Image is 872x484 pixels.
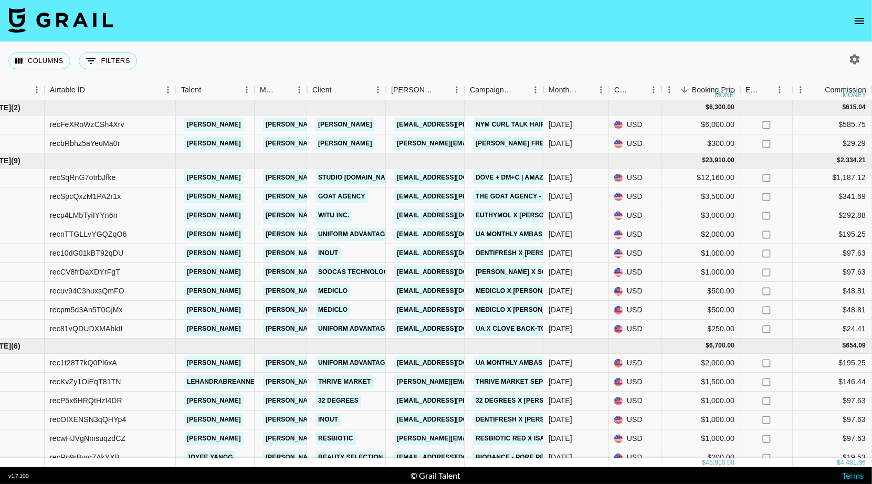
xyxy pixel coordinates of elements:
a: Inout [316,247,341,260]
a: Beauty Selection [316,451,386,464]
div: $300.00 [661,134,740,153]
div: USD [609,187,661,206]
div: 23,910.00 [706,156,734,165]
a: Mediclo x [PERSON_NAME] [473,285,570,298]
div: Sep '25 [549,357,572,368]
a: [PERSON_NAME][EMAIL_ADDRESS][PERSON_NAME][DOMAIN_NAME] [263,137,488,150]
a: [EMAIL_ADDRESS][DOMAIN_NAME] [394,209,512,222]
a: [PERSON_NAME][EMAIL_ADDRESS][PERSON_NAME][DOMAIN_NAME] [394,375,619,388]
div: $97.63 [793,429,871,448]
div: Month Due [549,80,579,100]
div: $3,500.00 [661,187,740,206]
a: Studio [DOMAIN_NAME] [316,171,400,184]
div: $1,000.00 [661,244,740,263]
button: Sort [579,82,593,97]
div: $341.69 [793,187,871,206]
div: $146.44 [793,373,871,392]
button: Sort [85,82,100,97]
a: [PERSON_NAME][EMAIL_ADDRESS][PERSON_NAME][DOMAIN_NAME] [263,394,488,407]
a: Inout [316,413,341,426]
a: 32 Degrees x [PERSON_NAME] [473,394,581,407]
a: [PERSON_NAME][EMAIL_ADDRESS][PERSON_NAME][DOMAIN_NAME] [263,375,488,388]
a: [PERSON_NAME][EMAIL_ADDRESS][PERSON_NAME][DOMAIN_NAME] [263,171,488,184]
div: v 1.7.100 [8,472,29,479]
a: [PERSON_NAME] [184,432,244,445]
a: [PERSON_NAME][EMAIL_ADDRESS][PERSON_NAME][DOMAIN_NAME] [263,228,488,241]
div: recp4LMbTyiIYYn6n [50,210,118,220]
div: Client [307,80,386,100]
a: Mediclo x [PERSON_NAME] [473,303,570,317]
a: [PERSON_NAME] [184,413,244,426]
div: Aug '25 [549,229,572,239]
div: $250.00 [661,320,740,339]
a: [PERSON_NAME][EMAIL_ADDRESS][DOMAIN_NAME] [394,432,565,445]
a: [EMAIL_ADDRESS][DOMAIN_NAME] [394,285,512,298]
button: Sort [434,82,449,97]
div: recP5x6HRQtHzI4DR [50,395,122,406]
div: Client [312,80,332,100]
div: Aug '25 [549,267,572,277]
a: [PERSON_NAME] [184,322,244,335]
button: open drawer [849,10,870,31]
a: [PERSON_NAME] [184,209,244,222]
div: $ [843,103,846,112]
div: $ [706,341,709,350]
button: Select columns [8,52,70,69]
a: [PERSON_NAME] [184,171,244,184]
div: $3,000.00 [661,206,740,225]
div: $ [837,458,841,467]
div: recKvZy1OiEqT81TN [50,376,121,387]
div: Airtable ID [50,80,85,100]
div: $500.00 [661,282,740,301]
div: $48.81 [793,301,871,320]
div: USD [609,354,661,373]
span: ( 6 ) [11,341,20,351]
div: Commission [825,80,866,100]
div: Aug '25 [549,248,572,258]
div: $1,000.00 [661,392,740,411]
div: recSqRnG7otrbJfke [50,172,116,183]
div: 654.09 [846,341,866,350]
button: Sort [677,82,692,97]
div: Sep '25 [549,433,572,444]
div: $ [706,103,709,112]
a: [EMAIL_ADDRESS][DOMAIN_NAME] [394,303,512,317]
div: recuv94C3huxsQmFO [50,286,124,296]
div: USD [609,115,661,134]
div: Expenses: Remove Commission? [745,80,760,100]
a: [PERSON_NAME] [184,285,244,298]
div: Jul '25 [549,119,572,130]
div: Aug '25 [549,304,572,315]
div: $1,000.00 [661,263,740,282]
div: USD [609,429,661,448]
button: Menu [29,82,45,98]
a: witU Inc. [316,209,352,222]
a: [PERSON_NAME][EMAIL_ADDRESS][DOMAIN_NAME] [394,137,565,150]
div: $ [837,156,841,165]
a: Terms [842,470,864,480]
a: [EMAIL_ADDRESS][DOMAIN_NAME] [394,322,512,335]
div: rec10dG01kBT92qDU [50,248,123,258]
div: recwHJVgNmsuqzdCZ [50,433,125,444]
a: [EMAIL_ADDRESS][DOMAIN_NAME] [394,247,512,260]
a: Resbiotic Red x isabel_sepanic [473,432,592,445]
a: Soocas Technology Co., Ltd [316,266,424,279]
button: Menu [772,82,787,98]
div: 615.04 [846,103,866,112]
div: $200.00 [661,448,740,467]
div: Booker [386,80,465,100]
div: USD [609,206,661,225]
div: © Grail Talent [411,470,460,481]
div: recRp9rBvrq7AkYXB [50,452,120,462]
span: ( 9 ) [11,155,20,166]
a: UA Monthly Ambassador Campaign [473,356,605,370]
a: 32 Degrees [316,394,361,407]
div: $97.63 [793,411,871,429]
a: [PERSON_NAME] [316,137,375,150]
a: The Goat Agency - Qualcomm Snapdragon Back to School x [PERSON_NAME] [473,190,754,203]
div: $292.88 [793,206,871,225]
div: Manager [255,80,307,100]
div: USD [609,411,661,429]
div: Expenses: Remove Commission? [740,80,793,100]
div: Aug '25 [549,210,572,220]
